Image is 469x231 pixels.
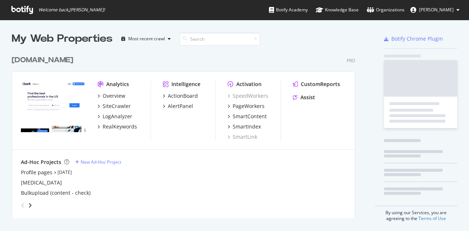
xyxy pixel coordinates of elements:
[228,92,268,100] a: SpeedWorkers
[12,46,361,218] div: grid
[233,103,265,110] div: PageWorkers
[128,37,165,41] div: Most recent crawl
[375,206,457,221] div: By using our Services, you are agreeing to the
[300,94,315,101] div: Assist
[97,92,125,100] a: Overview
[97,123,137,130] a: RealKeywords
[12,55,76,66] a: [DOMAIN_NAME]
[21,169,52,176] a: Profile pages
[405,4,465,16] button: [PERSON_NAME]
[163,92,198,100] a: ActionBoard
[419,7,454,13] span: Ellen Blacow
[269,6,308,14] div: Botify Academy
[228,123,261,130] a: SmartIndex
[293,81,340,88] a: CustomReports
[97,103,131,110] a: SiteCrawler
[27,202,33,209] div: angle-right
[301,81,340,88] div: CustomReports
[316,6,359,14] div: Knowledge Base
[38,7,105,13] span: Welcome back, [PERSON_NAME] !
[233,113,267,120] div: SmartContent
[233,123,261,130] div: SmartIndex
[418,215,446,221] a: Terms of Use
[103,113,132,120] div: LogAnalyzer
[103,123,137,130] div: RealKeywords
[21,189,91,197] a: Bulkupload (content - check)
[228,103,265,110] a: PageWorkers
[75,159,121,165] a: New Ad-Hoc Project
[21,179,62,186] a: [MEDICAL_DATA]
[228,133,257,141] a: SmartLink
[12,31,112,46] div: My Web Properties
[18,200,27,211] div: angle-left
[97,113,132,120] a: LogAnalyzer
[236,81,262,88] div: Activation
[168,103,193,110] div: AlertPanel
[384,35,443,42] a: Botify Chrome Plugin
[12,55,73,66] div: [DOMAIN_NAME]
[168,92,198,100] div: ActionBoard
[103,92,125,100] div: Overview
[391,35,443,42] div: Botify Chrome Plugin
[163,103,193,110] a: AlertPanel
[118,33,174,45] button: Most recent crawl
[293,94,315,101] a: Assist
[180,33,260,45] input: Search
[347,57,355,64] div: Pro
[103,103,131,110] div: SiteCrawler
[21,159,61,166] div: Ad-Hoc Projects
[367,6,405,14] div: Organizations
[228,113,267,120] a: SmartContent
[106,81,129,88] div: Analytics
[58,169,72,175] a: [DATE]
[21,81,86,133] img: www.bark.com
[171,81,200,88] div: Intelligence
[81,159,121,165] div: New Ad-Hoc Project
